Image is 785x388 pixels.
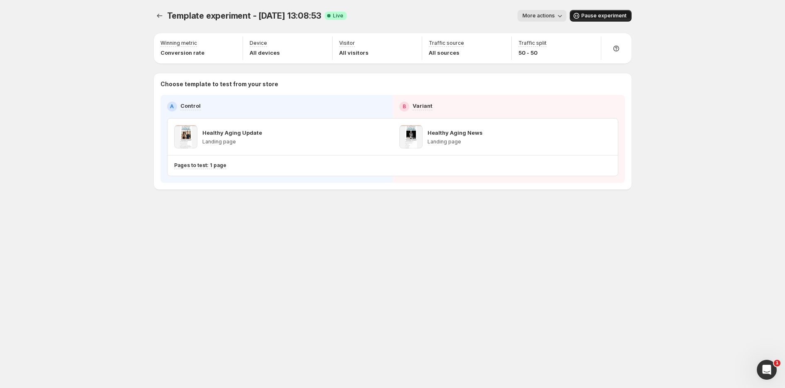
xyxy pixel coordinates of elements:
span: More actions [523,12,555,19]
p: Pages to test: 1 page [174,162,226,169]
p: All sources [429,48,464,57]
p: Conversion rate [160,48,204,57]
p: Variant [413,102,433,110]
h2: A [170,103,174,110]
p: Traffic split [518,40,547,46]
span: Pause experiment [581,12,627,19]
h2: B [403,103,406,110]
button: More actions [518,10,566,22]
img: Healthy Aging Update [174,125,197,148]
img: Healthy Aging News [399,125,423,148]
p: Healthy Aging News [428,129,483,137]
p: Winning metric [160,40,197,46]
span: 1 [774,360,780,366]
p: Healthy Aging Update [202,129,262,137]
button: Experiments [154,10,165,22]
p: Landing page [428,138,483,145]
p: Visitor [339,40,355,46]
p: 50 - 50 [518,48,547,57]
p: Control [180,102,201,110]
span: Template experiment - [DATE] 13:08:53 [167,11,322,21]
span: Live [333,12,343,19]
p: Traffic source [429,40,464,46]
button: Pause experiment [570,10,632,22]
p: Choose template to test from your store [160,80,625,88]
p: All visitors [339,48,369,57]
p: Device [250,40,267,46]
iframe: Intercom live chat [757,360,777,380]
p: All devices [250,48,280,57]
p: Landing page [202,138,262,145]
